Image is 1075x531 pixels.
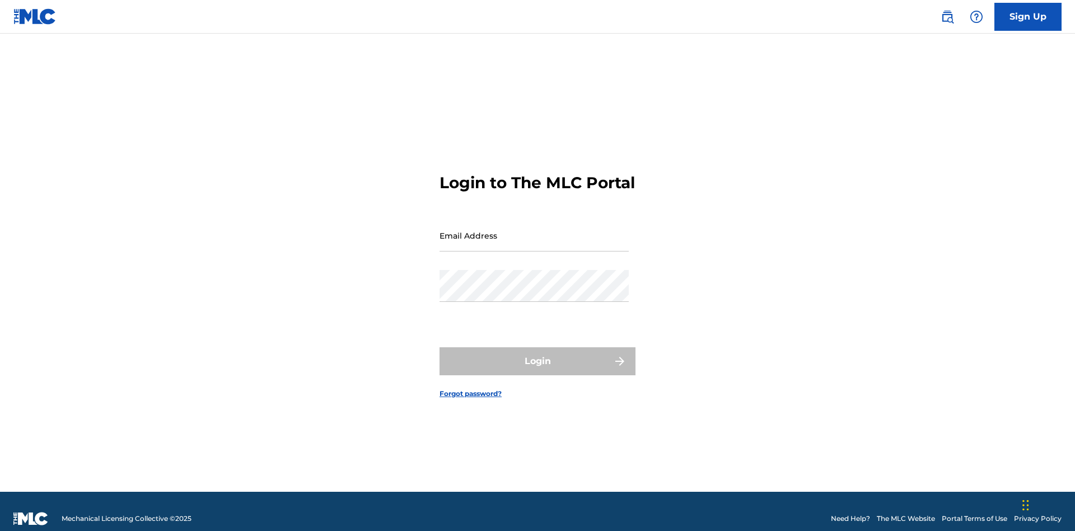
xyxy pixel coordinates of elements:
a: Portal Terms of Use [942,514,1007,524]
a: Privacy Policy [1014,514,1062,524]
a: The MLC Website [877,514,935,524]
div: Help [965,6,988,28]
img: help [970,10,983,24]
img: search [941,10,954,24]
iframe: Chat Widget [1019,477,1075,531]
a: Public Search [936,6,959,28]
img: MLC Logo [13,8,57,25]
img: logo [13,512,48,525]
h3: Login to The MLC Portal [440,173,635,193]
span: Mechanical Licensing Collective © 2025 [62,514,191,524]
a: Need Help? [831,514,870,524]
a: Forgot password? [440,389,502,399]
div: Drag [1022,488,1029,522]
a: Sign Up [994,3,1062,31]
